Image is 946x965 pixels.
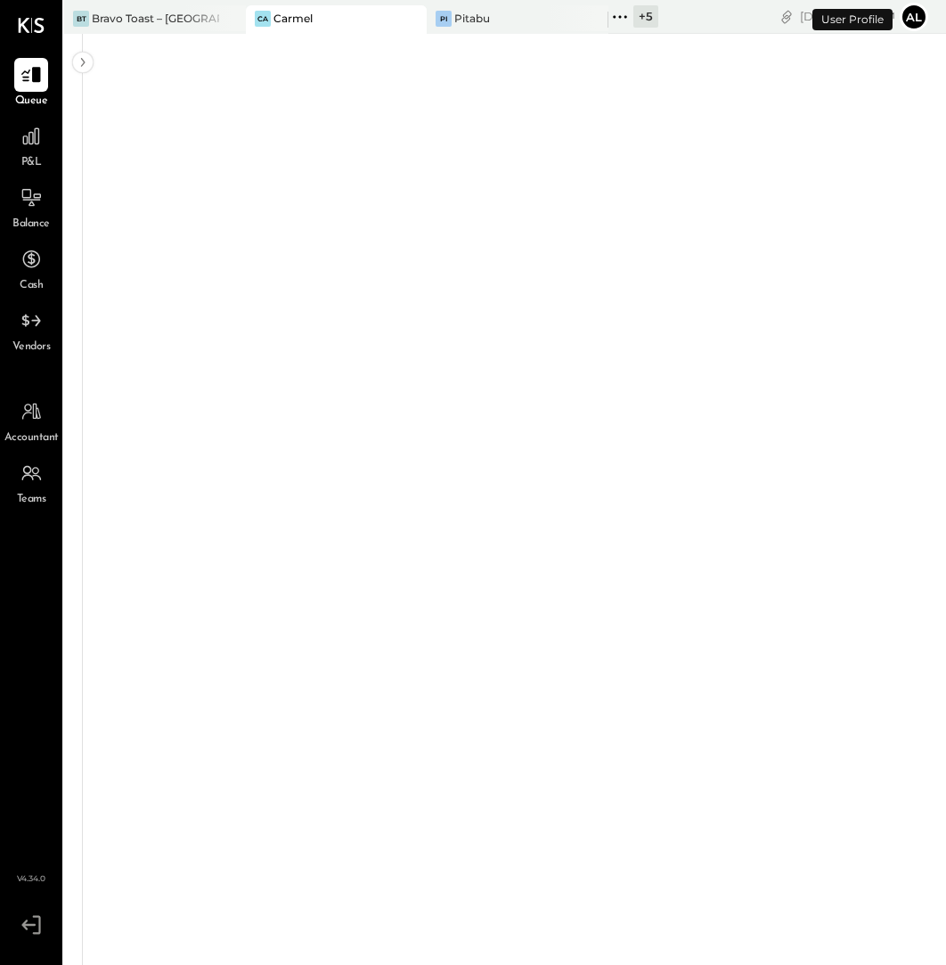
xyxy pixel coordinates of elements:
[73,11,89,27] div: BT
[1,181,61,233] a: Balance
[800,8,895,25] div: [DATE]
[1,242,61,294] a: Cash
[1,456,61,508] a: Teams
[1,304,61,356] a: Vendors
[1,395,61,446] a: Accountant
[454,11,490,26] div: Pitabu
[778,7,795,26] div: copy link
[12,339,51,356] span: Vendors
[812,9,893,30] div: User Profile
[273,11,313,26] div: Carmel
[20,278,43,294] span: Cash
[92,11,219,26] div: Bravo Toast – [GEOGRAPHIC_DATA]
[17,492,46,508] span: Teams
[1,119,61,171] a: P&L
[12,217,50,233] span: Balance
[1,58,61,110] a: Queue
[436,11,452,27] div: Pi
[4,430,59,446] span: Accountant
[21,155,42,171] span: P&L
[15,94,48,110] span: Queue
[255,11,271,27] div: Ca
[633,5,658,28] div: + 5
[900,3,928,31] button: Al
